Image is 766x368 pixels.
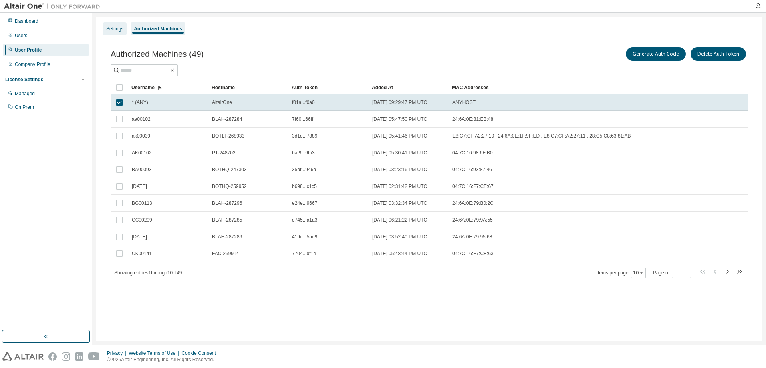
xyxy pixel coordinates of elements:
span: CC00209 [132,217,152,223]
div: Authorized Machines [134,26,182,32]
img: linkedin.svg [75,352,83,361]
div: Privacy [107,350,129,356]
span: b698...c1c5 [292,183,317,190]
img: youtube.svg [88,352,100,361]
span: [DATE] 05:30:41 PM UTC [372,150,427,156]
img: altair_logo.svg [2,352,44,361]
span: FAC-259914 [212,250,239,257]
span: ak00039 [132,133,150,139]
div: Managed [15,90,35,97]
span: [DATE] 05:41:46 PM UTC [372,133,427,139]
span: Showing entries 1 through 10 of 49 [114,270,182,276]
span: BLAH-287289 [212,234,242,240]
button: Generate Auth Code [626,47,686,61]
span: AltairOne [212,99,232,106]
span: AK00102 [132,150,151,156]
img: instagram.svg [62,352,70,361]
div: Settings [106,26,123,32]
div: On Prem [15,104,34,110]
div: License Settings [5,76,43,83]
span: BOTHQ-259952 [212,183,247,190]
span: 419d...5ae9 [292,234,317,240]
img: Altair One [4,2,104,10]
span: E8:C7:CF:A2:27:10 , 24:6A:0E:1F:9F:ED , E8:C7:CF:A2:27:11 , 28:C5:C8:63:81:AB [452,133,631,139]
span: 04:7C:16:93:87:46 [452,166,492,173]
div: Dashboard [15,18,38,24]
span: BG00113 [132,200,152,206]
span: 7704...df1e [292,250,316,257]
div: User Profile [15,47,42,53]
span: ANYHOST [452,99,476,106]
span: BLAH-287284 [212,116,242,122]
div: Website Terms of Use [129,350,181,356]
span: [DATE] 03:23:16 PM UTC [372,166,427,173]
span: 24:6A:0E:79:9A:55 [452,217,493,223]
span: d745...a1a3 [292,217,317,223]
span: f01a...f0a0 [292,99,315,106]
span: BOTLT-268933 [212,133,244,139]
span: Authorized Machines (49) [111,50,204,59]
span: CK00141 [132,250,152,257]
button: Delete Auth Token [691,47,746,61]
div: Hostname [212,81,285,94]
span: [DATE] [132,183,147,190]
span: [DATE] 05:47:50 PM UTC [372,116,427,122]
span: [DATE] 03:52:40 PM UTC [372,234,427,240]
span: e24e...9667 [292,200,317,206]
span: [DATE] 06:21:22 PM UTC [372,217,427,223]
span: 04:7C:16:98:6F:B0 [452,150,493,156]
div: Added At [372,81,445,94]
span: BLAH-287285 [212,217,242,223]
span: aa00102 [132,116,151,122]
img: facebook.svg [48,352,57,361]
span: [DATE] 05:48:44 PM UTC [372,250,427,257]
div: Username [131,81,205,94]
div: Company Profile [15,61,50,68]
span: Items per page [597,268,646,278]
p: © 2025 Altair Engineering, Inc. All Rights Reserved. [107,356,221,363]
div: Cookie Consent [181,350,220,356]
span: Page n. [653,268,691,278]
span: * (ANY) [132,99,148,106]
span: 24:6A:0E:79:B0:2C [452,200,494,206]
div: Users [15,32,27,39]
span: 24:6A:0E:81:EB:48 [452,116,493,122]
span: [DATE] 02:31:42 PM UTC [372,183,427,190]
button: 10 [633,270,644,276]
span: 04:7C:16:F7:CE:67 [452,183,494,190]
span: [DATE] [132,234,147,240]
span: BOTHQ-247303 [212,166,247,173]
div: MAC Addresses [452,81,663,94]
span: [DATE] 09:29:47 PM UTC [372,99,427,106]
span: 3d1d...7389 [292,133,317,139]
span: 04:7C:16:F7:CE:63 [452,250,494,257]
span: [DATE] 03:32:34 PM UTC [372,200,427,206]
span: P1-248702 [212,150,236,156]
span: BA00093 [132,166,151,173]
span: 35bf...946a [292,166,316,173]
span: 7f60...66ff [292,116,313,122]
span: 24:6A:0E:79:95:68 [452,234,492,240]
span: BLAH-287296 [212,200,242,206]
div: Auth Token [292,81,365,94]
span: baf9...6fb3 [292,150,315,156]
